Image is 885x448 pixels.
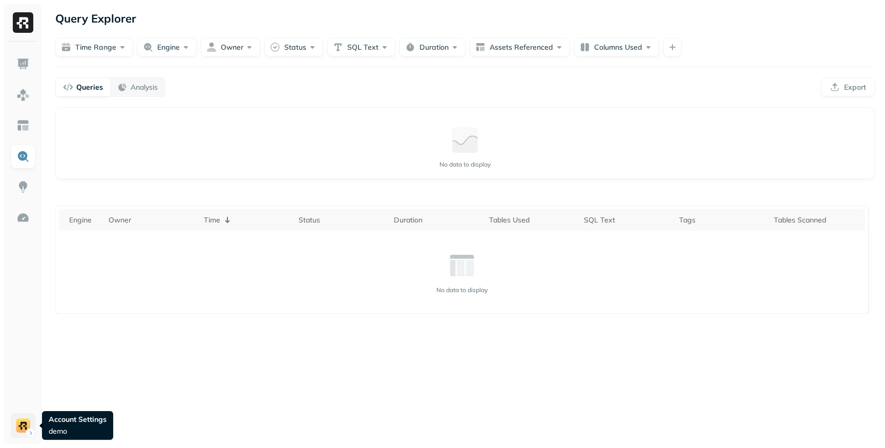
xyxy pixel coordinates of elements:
[16,150,30,163] img: Query Explorer
[16,119,30,132] img: Asset Explorer
[264,38,323,56] button: Status
[436,286,488,294] p: No data to display
[439,160,491,168] p: No data to display
[49,426,107,436] p: demo
[49,415,107,424] p: Account Settings
[55,38,133,56] button: Time Range
[109,215,196,225] div: Owner
[76,83,103,92] p: Queries
[16,180,30,194] img: Insights
[470,38,570,56] button: Assets Referenced
[399,38,466,56] button: Duration
[299,215,386,225] div: Status
[204,214,291,226] div: Time
[131,83,158,92] p: Analysis
[821,78,875,96] button: Export
[16,418,30,433] img: demo
[584,215,671,225] div: SQL Text
[55,9,136,28] p: Query Explorer
[489,215,576,225] div: Tables Used
[137,38,197,56] button: Engine
[394,215,481,225] div: Duration
[69,215,100,225] div: Engine
[679,215,766,225] div: Tags
[16,57,30,71] img: Dashboard
[574,38,659,56] button: Columns Used
[327,38,395,56] button: SQL Text
[13,12,33,33] img: Ryft
[774,215,861,225] div: Tables Scanned
[16,211,30,225] img: Optimization
[16,88,30,101] img: Assets
[201,38,260,56] button: Owner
